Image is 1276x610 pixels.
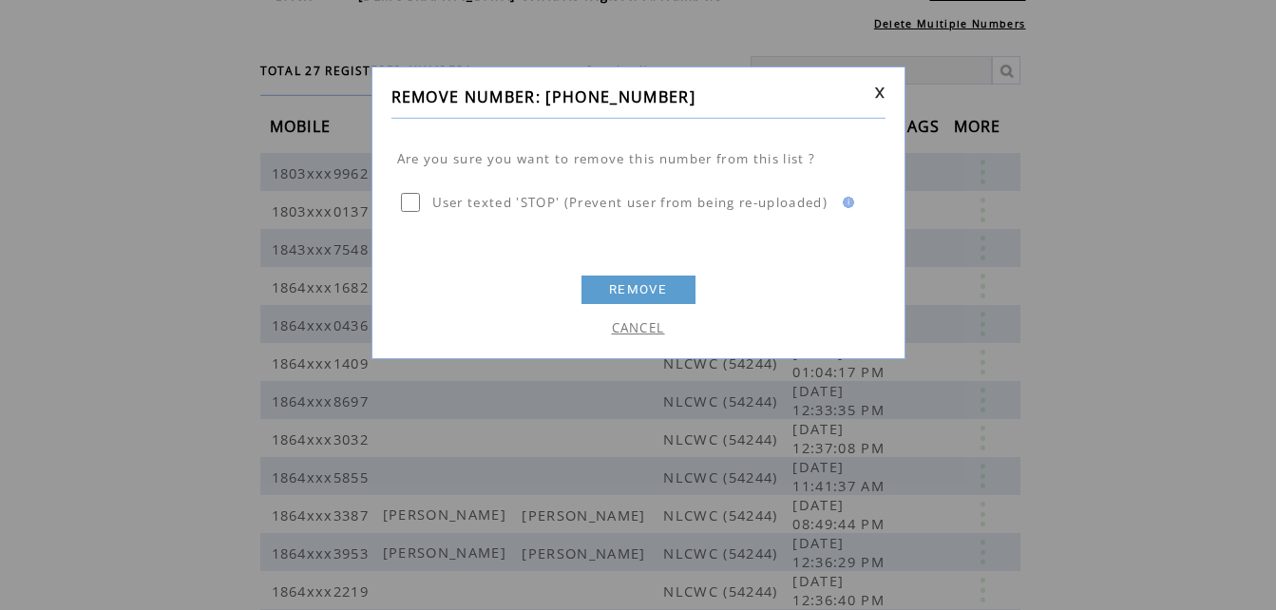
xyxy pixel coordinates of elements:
[391,86,696,107] span: REMOVE NUMBER: [PHONE_NUMBER]
[432,194,828,211] span: User texted 'STOP' (Prevent user from being re-uploaded)
[612,319,665,336] a: CANCEL
[397,150,816,167] span: Are you sure you want to remove this number from this list ?
[581,276,695,304] a: REMOVE
[837,197,854,208] img: help.gif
